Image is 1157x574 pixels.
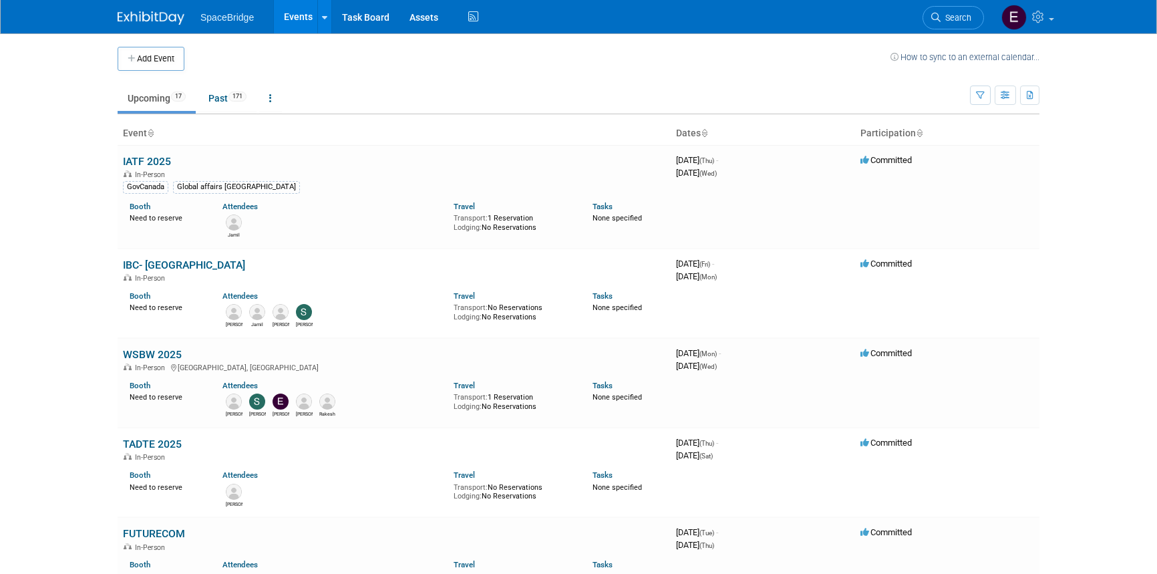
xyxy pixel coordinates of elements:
span: (Thu) [699,542,714,549]
div: Need to reserve [130,211,202,223]
div: Need to reserve [130,301,202,313]
img: Victor Yeung [226,484,242,500]
span: None specified [593,483,642,492]
img: In-Person Event [124,274,132,281]
span: In-Person [135,543,169,552]
a: Past171 [198,86,257,111]
span: Committed [860,259,912,269]
span: - [712,259,714,269]
a: Attendees [222,381,258,390]
a: TADTE 2025 [123,438,182,450]
th: Event [118,122,671,145]
a: Tasks [593,202,613,211]
span: Transport: [454,483,488,492]
span: In-Person [135,453,169,462]
span: Search [941,13,971,23]
span: [DATE] [676,155,718,165]
a: Travel [454,202,475,211]
span: None specified [593,214,642,223]
img: ExhibitDay [118,11,184,25]
a: Booth [130,291,150,301]
div: David Gelerman [226,410,242,418]
img: Elizabeth Gelerman [1001,5,1027,30]
span: (Mon) [699,350,717,357]
span: (Tue) [699,529,714,537]
span: [DATE] [676,361,717,371]
div: 1 Reservation No Reservations [454,211,572,232]
span: None specified [593,393,642,402]
a: Sort by Participation Type [916,128,923,138]
span: (Thu) [699,440,714,447]
div: Global affairs [GEOGRAPHIC_DATA] [173,181,300,193]
a: Attendees [222,202,258,211]
span: Transport: [454,214,488,223]
div: Amir Kashani [273,320,289,328]
a: Sort by Event Name [147,128,154,138]
div: Elizabeth Gelerman [273,410,289,418]
span: In-Person [135,364,169,372]
span: - [716,527,718,537]
div: Stella Gelerman [296,320,313,328]
div: GovCanada [123,181,168,193]
span: In-Person [135,170,169,179]
a: Booth [130,470,150,480]
span: - [716,438,718,448]
img: In-Person Event [124,543,132,550]
span: [DATE] [676,259,714,269]
span: Lodging: [454,402,482,411]
img: In-Person Event [124,170,132,177]
a: Travel [454,381,475,390]
span: Committed [860,155,912,165]
span: (Fri) [699,261,710,268]
span: Lodging: [454,223,482,232]
div: No Reservations No Reservations [454,301,572,321]
a: Sort by Start Date [701,128,707,138]
span: Committed [860,438,912,448]
div: Need to reserve [130,390,202,402]
span: 17 [171,92,186,102]
div: Need to reserve [130,480,202,492]
span: Transport: [454,393,488,402]
a: Attendees [222,560,258,569]
a: Travel [454,470,475,480]
img: Stella Gelerman [296,304,312,320]
a: Tasks [593,470,613,480]
th: Dates [671,122,855,145]
a: IBC- [GEOGRAPHIC_DATA] [123,259,245,271]
a: Booth [130,560,150,569]
div: Jamil Joseph [226,231,242,239]
div: Rakesh Sharma [319,410,336,418]
img: David Gelerman [226,394,242,410]
img: In-Person Event [124,364,132,370]
span: 171 [228,92,246,102]
button: Add Event [118,47,184,71]
a: FUTURECOM [123,527,185,540]
div: [GEOGRAPHIC_DATA], [GEOGRAPHIC_DATA] [123,362,665,372]
span: None specified [593,303,642,312]
a: Travel [454,291,475,301]
span: - [716,155,718,165]
span: (Sat) [699,452,713,460]
a: Tasks [593,381,613,390]
span: - [719,348,721,358]
span: Lodging: [454,313,482,321]
span: (Thu) [699,157,714,164]
span: [DATE] [676,438,718,448]
span: (Wed) [699,170,717,177]
a: Booth [130,202,150,211]
img: Jamil Joseph [249,304,265,320]
div: Victor Yeung [226,500,242,508]
span: [DATE] [676,527,718,537]
span: [DATE] [676,271,717,281]
a: How to sync to an external calendar... [890,52,1039,62]
img: Stella Gelerman [249,394,265,410]
a: Tasks [593,291,613,301]
a: Travel [454,560,475,569]
div: 1 Reservation No Reservations [454,390,572,411]
span: Committed [860,527,912,537]
div: David Gelerman [226,320,242,328]
a: IATF 2025 [123,155,171,168]
img: David Gelerman [226,304,242,320]
span: [DATE] [676,348,721,358]
img: Elizabeth Gelerman [273,394,289,410]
